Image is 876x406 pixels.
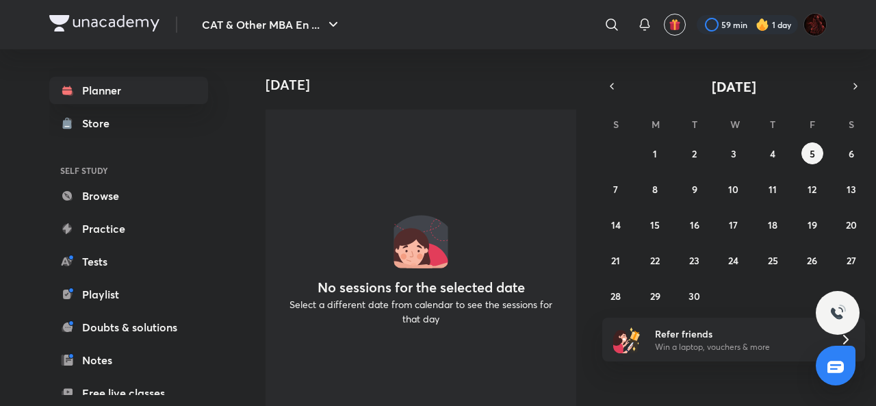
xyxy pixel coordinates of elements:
[650,254,660,267] abbr: September 22, 2025
[605,249,627,271] button: September 21, 2025
[768,254,778,267] abbr: September 25, 2025
[644,178,666,200] button: September 8, 2025
[194,11,350,38] button: CAT & Other MBA En ...
[840,142,862,164] button: September 6, 2025
[266,77,587,93] h4: [DATE]
[610,290,621,303] abbr: September 28, 2025
[723,249,745,271] button: September 24, 2025
[846,218,857,231] abbr: September 20, 2025
[730,118,740,131] abbr: Wednesday
[49,248,208,275] a: Tests
[653,147,657,160] abbr: September 1, 2025
[644,249,666,271] button: September 22, 2025
[756,18,769,31] img: streak
[605,178,627,200] button: September 7, 2025
[840,214,862,236] button: September 20, 2025
[652,118,660,131] abbr: Monday
[689,254,699,267] abbr: September 23, 2025
[692,118,697,131] abbr: Tuesday
[808,183,816,196] abbr: September 12, 2025
[723,142,745,164] button: September 3, 2025
[762,249,784,271] button: September 25, 2025
[49,77,208,104] a: Planner
[644,214,666,236] button: September 15, 2025
[847,254,856,267] abbr: September 27, 2025
[49,215,208,242] a: Practice
[692,147,697,160] abbr: September 2, 2025
[611,218,621,231] abbr: September 14, 2025
[849,147,854,160] abbr: September 6, 2025
[684,285,706,307] button: September 30, 2025
[49,15,159,31] img: Company Logo
[762,142,784,164] button: September 4, 2025
[723,214,745,236] button: September 17, 2025
[768,218,777,231] abbr: September 18, 2025
[49,182,208,210] a: Browse
[613,183,618,196] abbr: September 7, 2025
[605,285,627,307] button: September 28, 2025
[49,15,159,35] a: Company Logo
[690,218,699,231] abbr: September 16, 2025
[684,249,706,271] button: September 23, 2025
[801,214,823,236] button: September 19, 2025
[652,183,658,196] abbr: September 8, 2025
[770,118,775,131] abbr: Thursday
[728,254,738,267] abbr: September 24, 2025
[723,178,745,200] button: September 10, 2025
[840,178,862,200] button: September 13, 2025
[847,183,856,196] abbr: September 13, 2025
[282,297,560,326] p: Select a different date from calendar to see the sessions for that day
[644,285,666,307] button: September 29, 2025
[803,13,827,36] img: Vanshika Rai
[692,183,697,196] abbr: September 9, 2025
[650,218,660,231] abbr: September 15, 2025
[810,118,815,131] abbr: Friday
[49,110,208,137] a: Store
[762,178,784,200] button: September 11, 2025
[810,147,815,160] abbr: September 5, 2025
[49,159,208,182] h6: SELF STUDY
[49,281,208,308] a: Playlist
[849,118,854,131] abbr: Saturday
[613,326,641,353] img: referral
[49,314,208,341] a: Doubts & solutions
[684,214,706,236] button: September 16, 2025
[613,118,619,131] abbr: Sunday
[655,341,823,353] p: Win a laptop, vouchers & more
[808,218,817,231] abbr: September 19, 2025
[801,249,823,271] button: September 26, 2025
[807,254,817,267] abbr: September 26, 2025
[829,305,846,321] img: ttu
[664,14,686,36] button: avatar
[655,327,823,341] h6: Refer friends
[712,77,756,96] span: [DATE]
[605,214,627,236] button: September 14, 2025
[49,346,208,374] a: Notes
[650,290,660,303] abbr: September 29, 2025
[801,142,823,164] button: September 5, 2025
[801,178,823,200] button: September 12, 2025
[82,115,118,131] div: Store
[840,249,862,271] button: September 27, 2025
[728,183,738,196] abbr: September 10, 2025
[611,254,620,267] abbr: September 21, 2025
[769,183,777,196] abbr: September 11, 2025
[684,142,706,164] button: September 2, 2025
[669,18,681,31] img: avatar
[318,279,525,296] h4: No sessions for the selected date
[731,147,736,160] abbr: September 3, 2025
[688,290,700,303] abbr: September 30, 2025
[621,77,846,96] button: [DATE]
[762,214,784,236] button: September 18, 2025
[770,147,775,160] abbr: September 4, 2025
[684,178,706,200] button: September 9, 2025
[644,142,666,164] button: September 1, 2025
[394,214,448,268] img: No events
[729,218,738,231] abbr: September 17, 2025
